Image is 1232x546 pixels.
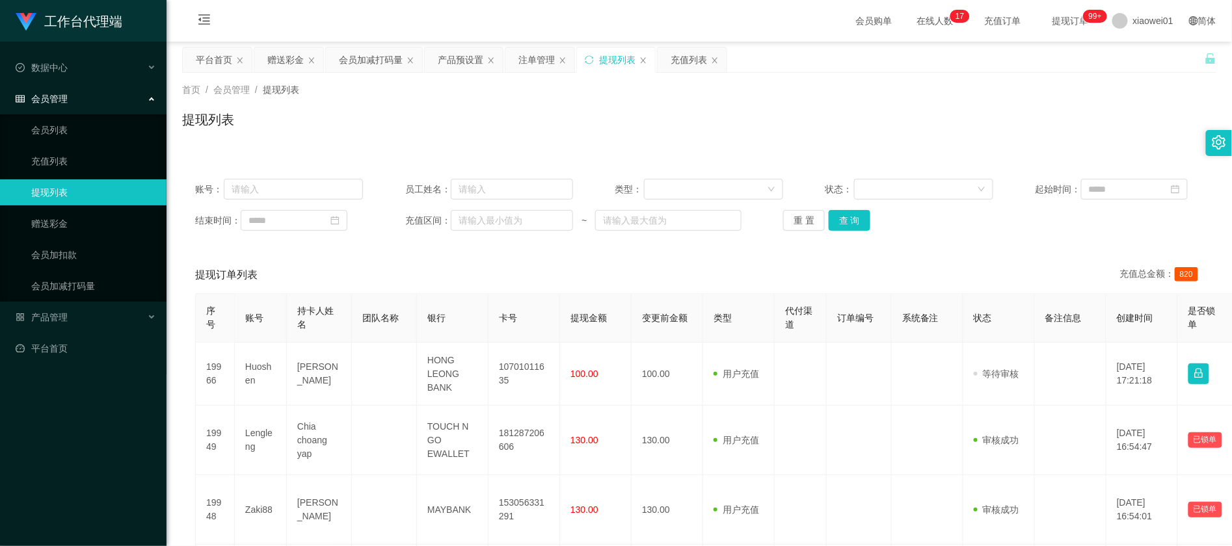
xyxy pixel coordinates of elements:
a: 会员加减打码量 [31,273,156,299]
span: 产品管理 [16,312,68,322]
i: 图标: table [16,94,25,103]
h1: 提现列表 [182,110,234,129]
td: 130.00 [632,475,703,545]
span: 会员管理 [213,84,250,95]
span: 备注信息 [1045,313,1082,323]
td: Lengleng [235,406,287,475]
span: 提现订单 [1046,16,1095,25]
span: 卡号 [499,313,517,323]
span: 持卡人姓名 [297,305,334,330]
td: 10701011635 [489,343,560,406]
a: 充值列表 [31,148,156,174]
span: 100.00 [570,369,598,379]
span: 状态 [974,313,992,323]
span: 130.00 [570,504,598,515]
span: 提现列表 [263,84,299,95]
p: 7 [960,10,965,23]
div: 充值总金额： [1120,267,1203,283]
i: 图标: close [308,57,315,64]
i: 图标: down [978,185,985,194]
span: / [206,84,208,95]
td: TOUCH N GO EWALLET [417,406,489,475]
td: 19949 [196,406,235,475]
td: 19948 [196,475,235,545]
span: 状态： [825,183,855,196]
i: 图标: check-circle-o [16,63,25,72]
div: 赠送彩金 [267,47,304,72]
td: HONG LEONG BANK [417,343,489,406]
span: 会员管理 [16,94,68,104]
div: 充值列表 [671,47,707,72]
td: [PERSON_NAME] [287,343,352,406]
span: 是否锁单 [1188,305,1216,330]
span: 结束时间： [195,214,241,227]
span: 起始时间： [1036,183,1081,196]
i: 图标: down [768,185,775,194]
i: 图标: close [407,57,414,64]
td: [PERSON_NAME] [287,475,352,545]
button: 重 置 [783,210,825,231]
i: 图标: close [236,57,244,64]
span: 订单编号 [837,313,874,323]
span: 团队名称 [362,313,399,323]
span: ~ [573,214,595,227]
span: 银行 [427,313,446,323]
span: 系统备注 [902,313,939,323]
span: 充值订单 [978,16,1028,25]
i: 图标: close [639,57,647,64]
img: logo.9652507e.png [16,13,36,31]
td: 130.00 [632,406,703,475]
span: 序号 [206,305,215,330]
span: 账号 [245,313,263,323]
span: 等待审核 [974,369,1019,379]
button: 已锁单 [1188,432,1222,448]
i: 图标: close [559,57,567,64]
span: 提现订单列表 [195,267,258,283]
i: 图标: setting [1212,135,1226,149]
sup: 1054 [1084,10,1107,23]
i: 图标: appstore-o [16,313,25,322]
span: 在线人数 [911,16,960,25]
a: 图标: dashboard平台首页 [16,335,156,361]
i: 图标: menu-fold [182,1,226,42]
a: 会员加扣款 [31,242,156,268]
td: [DATE] 16:54:47 [1106,406,1178,475]
div: 产品预设置 [438,47,483,72]
span: 用户充值 [714,435,759,445]
input: 请输入 [224,179,363,200]
span: 用户充值 [714,369,759,379]
a: 工作台代理端 [16,16,122,26]
p: 1 [956,10,960,23]
span: 130.00 [570,435,598,445]
span: 数据中心 [16,62,68,73]
td: [DATE] 17:21:18 [1106,343,1178,406]
td: 181287206606 [489,406,560,475]
a: 提现列表 [31,179,156,205]
span: 类型 [714,313,732,323]
a: 赠送彩金 [31,211,156,237]
span: 提现金额 [570,313,607,323]
td: Chia choang yap [287,406,352,475]
span: 首页 [182,84,200,95]
h1: 工作台代理端 [44,1,122,42]
td: 100.00 [632,343,703,406]
i: 图标: sync [585,55,594,64]
input: 请输入 [451,179,573,200]
span: 用户充值 [714,504,759,515]
span: / [255,84,258,95]
input: 请输入最小值为 [451,210,573,231]
span: 创建时间 [1117,313,1153,323]
i: 图标: calendar [330,216,340,225]
input: 请输入最大值为 [595,210,741,231]
div: 注单管理 [518,47,555,72]
span: 变更前金额 [642,313,688,323]
span: 审核成功 [974,504,1019,515]
div: 会员加减打码量 [339,47,403,72]
i: 图标: calendar [1171,185,1180,194]
td: Huoshen [235,343,287,406]
button: 已锁单 [1188,502,1222,517]
span: 审核成功 [974,435,1019,445]
a: 会员列表 [31,117,156,143]
td: Zaki88 [235,475,287,545]
span: 代付渠道 [785,305,812,330]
